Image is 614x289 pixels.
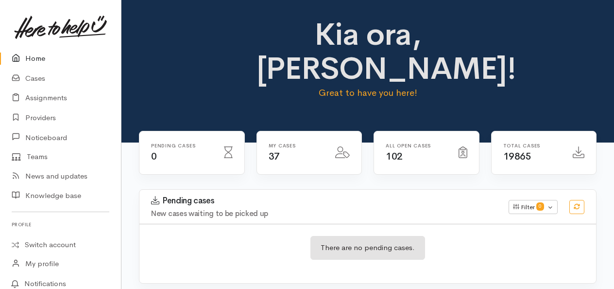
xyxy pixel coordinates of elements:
h6: All Open cases [386,143,447,148]
h1: Kia ora, [PERSON_NAME]! [256,18,479,86]
div: There are no pending cases. [310,236,425,260]
h6: Pending cases [151,143,212,148]
button: Filter0 [509,200,558,215]
span: 0 [151,150,157,163]
h3: Pending cases [151,196,497,206]
h6: My cases [269,143,324,148]
h6: Total cases [503,143,562,148]
p: Great to have you here! [256,86,479,100]
span: 102 [386,150,403,163]
span: 0 [536,202,544,210]
span: 37 [269,150,280,163]
span: 19865 [503,150,531,163]
h4: New cases waiting to be picked up [151,210,497,218]
h6: Profile [12,218,109,231]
